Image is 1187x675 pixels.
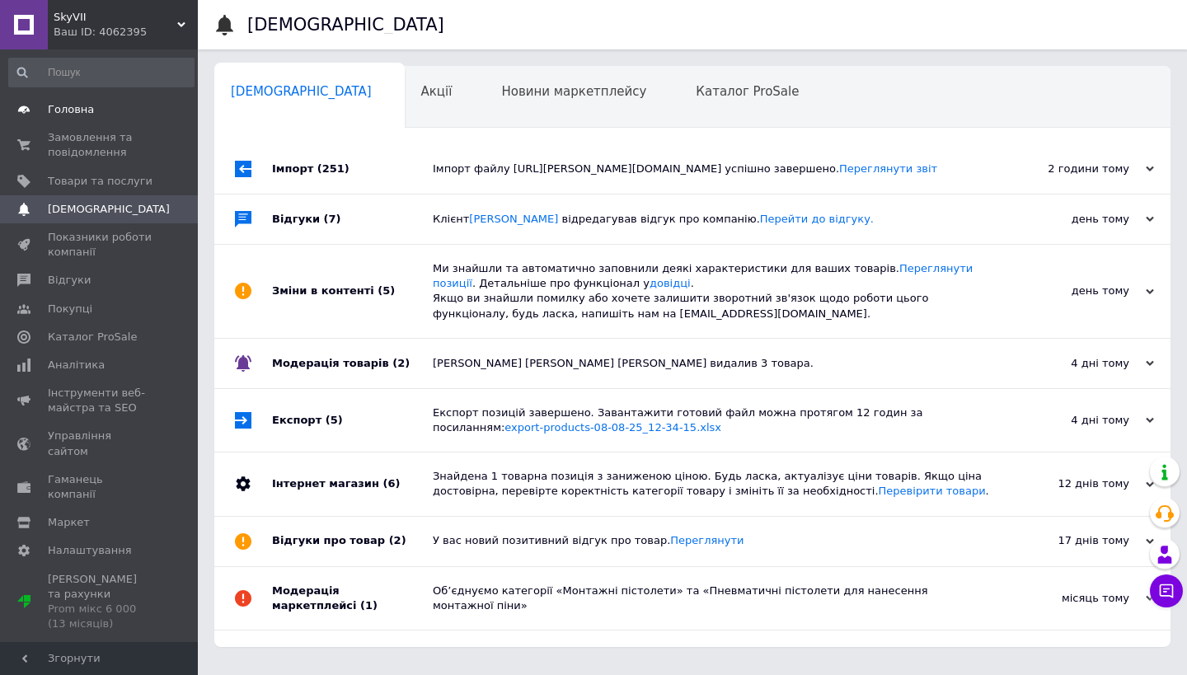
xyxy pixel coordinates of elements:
[272,195,433,244] div: Відгуки
[989,413,1154,428] div: 4 дні тому
[433,584,989,613] div: Об’єднуємо категорії «Монтажні пістолети» та «Пневматичні пістолети для нанесення монтажної піни»
[8,58,195,87] input: Пошук
[501,84,646,99] span: Новини маркетплейсу
[421,84,453,99] span: Акції
[433,533,989,548] div: У вас новий позитивний відгук про товар.
[48,230,152,260] span: Показники роботи компанії
[989,356,1154,371] div: 4 дні тому
[650,277,691,289] a: довідці
[48,429,152,458] span: Управління сайтом
[326,414,343,426] span: (5)
[839,162,937,175] a: Переглянути звіт
[54,10,177,25] span: SkyVII
[48,386,152,415] span: Інструменти веб-майстра та SEO
[272,339,433,388] div: Модерація товарів
[48,302,92,316] span: Покупці
[989,533,1154,548] div: 17 днів тому
[389,534,406,546] span: (2)
[247,15,444,35] h1: [DEMOGRAPHIC_DATA]
[433,162,989,176] div: Імпорт файлу [URL][PERSON_NAME][DOMAIN_NAME] успішно завершено.
[433,469,989,499] div: Знайдена 1 товарна позиція з заниженою ціною. Будь ласка, актуалізує ціни товарів. Якщо ціна дост...
[433,405,989,435] div: Експорт позицій завершено. Завантажити готовий файл можна протягом 12 годин за посиланням:
[48,130,152,160] span: Замовлення та повідомлення
[1150,574,1183,607] button: Чат з покупцем
[48,102,94,117] span: Головна
[272,389,433,452] div: Експорт
[272,517,433,566] div: Відгуки про товар
[272,144,433,194] div: Імпорт
[382,477,400,490] span: (6)
[433,213,874,225] span: Клієнт
[48,330,137,345] span: Каталог ProSale
[989,284,1154,298] div: день тому
[433,261,989,321] div: Ми знайшли та автоматично заповнили деякі характеристики для ваших товарів. . Детальніше про функ...
[392,357,410,369] span: (2)
[324,213,341,225] span: (7)
[48,515,90,530] span: Маркет
[760,213,874,225] a: Перейти до відгуку.
[48,543,132,558] span: Налаштування
[879,485,986,497] a: Перевірити товари
[989,591,1154,606] div: місяць тому
[48,572,152,632] span: [PERSON_NAME] та рахунки
[272,245,433,338] div: Зміни в контенті
[48,472,152,502] span: Гаманець компанії
[469,213,558,225] a: [PERSON_NAME]
[231,84,372,99] span: [DEMOGRAPHIC_DATA]
[504,421,721,434] a: export-products-08-08-25_12-34-15.xlsx
[272,567,433,630] div: Модерація маркетплейсі
[48,602,152,631] div: Prom мікс 6 000 (13 місяців)
[989,212,1154,227] div: день тому
[670,534,744,546] a: Переглянути
[48,358,105,373] span: Аналітика
[989,162,1154,176] div: 2 години тому
[54,25,198,40] div: Ваш ID: 4062395
[433,356,989,371] div: [PERSON_NAME] [PERSON_NAME] [PERSON_NAME] видалив 3 товара.
[272,452,433,515] div: Інтернет магазин
[317,162,350,175] span: (251)
[360,599,378,612] span: (1)
[989,476,1154,491] div: 12 днів тому
[48,202,170,217] span: [DEMOGRAPHIC_DATA]
[48,174,152,189] span: Товари та послуги
[696,84,799,99] span: Каталог ProSale
[562,213,874,225] span: відредагував відгук про компанію.
[48,273,91,288] span: Відгуки
[378,284,395,297] span: (5)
